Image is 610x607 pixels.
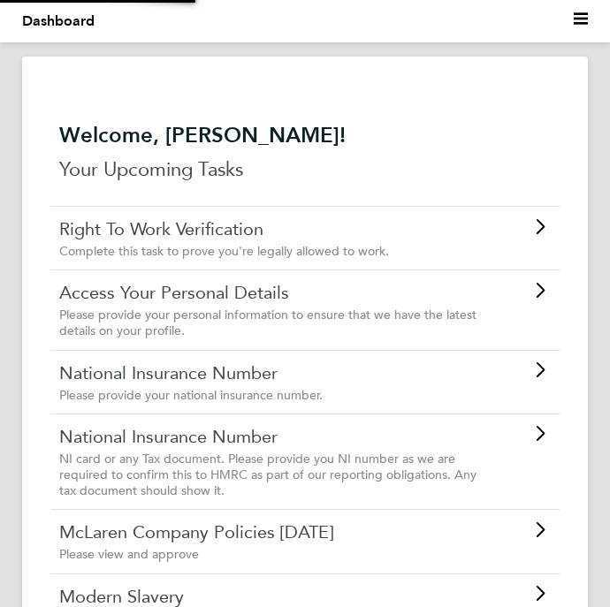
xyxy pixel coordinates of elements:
[59,122,551,148] h2: Welcome, [PERSON_NAME]!
[59,520,483,543] a: McLaren Company Policies [DATE]
[59,156,551,184] p: Your Upcoming Tasks
[59,243,389,259] span: Complete this task to prove you're legally allowed to work.
[59,281,483,304] a: Access Your Personal Details
[59,425,483,448] a: National Insurance Number
[59,546,199,562] span: Please view and approve
[59,361,483,384] a: National Insurance Number
[59,451,477,498] span: NI card or any Tax document. Please provide you NI number as we are required to confirm this to H...
[59,387,323,403] span: Please provide your national insurance number.
[59,217,483,240] a: Right To Work Verification
[22,11,95,32] li: Dashboard
[59,307,477,338] span: Please provide your personal information to ensure that we have the latest details on your profile.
